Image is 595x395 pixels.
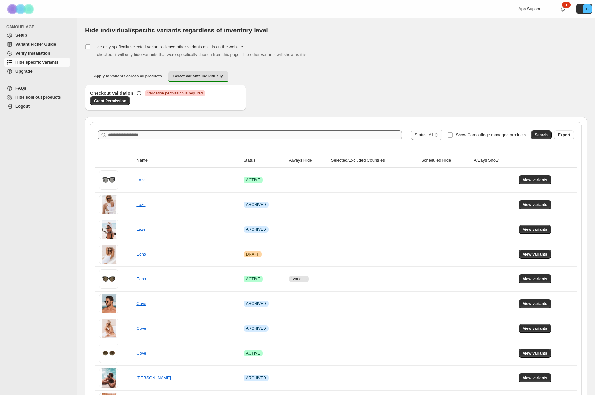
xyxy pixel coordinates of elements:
[586,7,588,11] text: B
[168,71,228,82] button: Select variants individually
[90,90,133,96] h3: Checkout Validation
[523,301,547,306] span: View variants
[15,104,30,109] span: Logout
[93,52,308,57] span: If checked, it will only hide variants that were specifically chosen from this page. The other va...
[246,202,266,207] span: ARCHIVED
[583,4,592,13] span: Avatar with initials B
[136,301,146,306] a: Cove
[519,349,551,358] button: View variants
[554,130,574,139] button: Export
[90,96,130,105] a: Grant Permission
[523,177,547,183] span: View variants
[135,153,241,168] th: Name
[93,44,243,49] span: Hide only spefically selected variants - leave other variants as it is on the website
[287,153,329,168] th: Always Hide
[246,177,260,183] span: ACTIVE
[246,227,266,232] span: ARCHIVED
[519,373,551,382] button: View variants
[15,95,61,100] span: Hide sold out products
[472,153,517,168] th: Always Show
[15,51,50,56] span: Verify Installation
[85,27,268,34] span: Hide individual/specific variants regardless of inventory level
[94,98,126,103] span: Grant Permission
[419,153,472,168] th: Scheduled Hide
[531,130,552,139] button: Search
[242,153,287,168] th: Status
[519,250,551,259] button: View variants
[173,74,223,79] span: Select variants individually
[136,276,146,281] a: Echo
[246,351,260,356] span: ACTIVE
[15,42,56,47] span: Variant Picker Guide
[519,324,551,333] button: View variants
[246,375,266,381] span: ARCHIVED
[4,84,70,93] a: FAQs
[560,6,566,12] a: 1
[4,93,70,102] a: Hide sold out products
[4,102,70,111] a: Logout
[523,351,547,356] span: View variants
[15,33,27,38] span: Setup
[136,252,146,256] a: Echo
[562,2,571,8] div: 1
[291,277,307,281] span: 1 variants
[136,375,171,380] a: [PERSON_NAME]
[136,177,145,182] a: Laze
[6,24,73,30] span: CAMOUFLAGE
[4,67,70,76] a: Upgrade
[246,252,259,257] span: DRAFT
[246,301,266,306] span: ARCHIVED
[523,375,547,381] span: View variants
[329,153,420,168] th: Selected/Excluded Countries
[4,40,70,49] a: Variant Picker Guide
[246,326,266,331] span: ARCHIVED
[4,58,70,67] a: Hide specific variants
[15,69,33,74] span: Upgrade
[519,299,551,308] button: View variants
[523,276,547,282] span: View variants
[4,49,70,58] a: Verify Installation
[89,71,167,81] button: Apply to variants across all products
[15,86,26,91] span: FAQs
[576,4,592,14] button: Avatar with initials B
[519,175,551,184] button: View variants
[519,225,551,234] button: View variants
[94,74,162,79] span: Apply to variants across all products
[456,132,526,137] span: Show Camouflage managed products
[246,276,260,282] span: ACTIVE
[523,202,547,207] span: View variants
[519,200,551,209] button: View variants
[519,274,551,283] button: View variants
[523,227,547,232] span: View variants
[136,351,146,355] a: Cove
[147,91,203,96] span: Validation permission is required
[5,0,37,18] img: Camouflage
[136,326,146,331] a: Cove
[518,6,542,11] span: App Support
[558,132,570,138] span: Export
[523,252,547,257] span: View variants
[523,326,547,331] span: View variants
[15,60,59,65] span: Hide specific variants
[136,202,145,207] a: Laze
[136,227,145,232] a: Laze
[4,31,70,40] a: Setup
[535,132,548,138] span: Search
